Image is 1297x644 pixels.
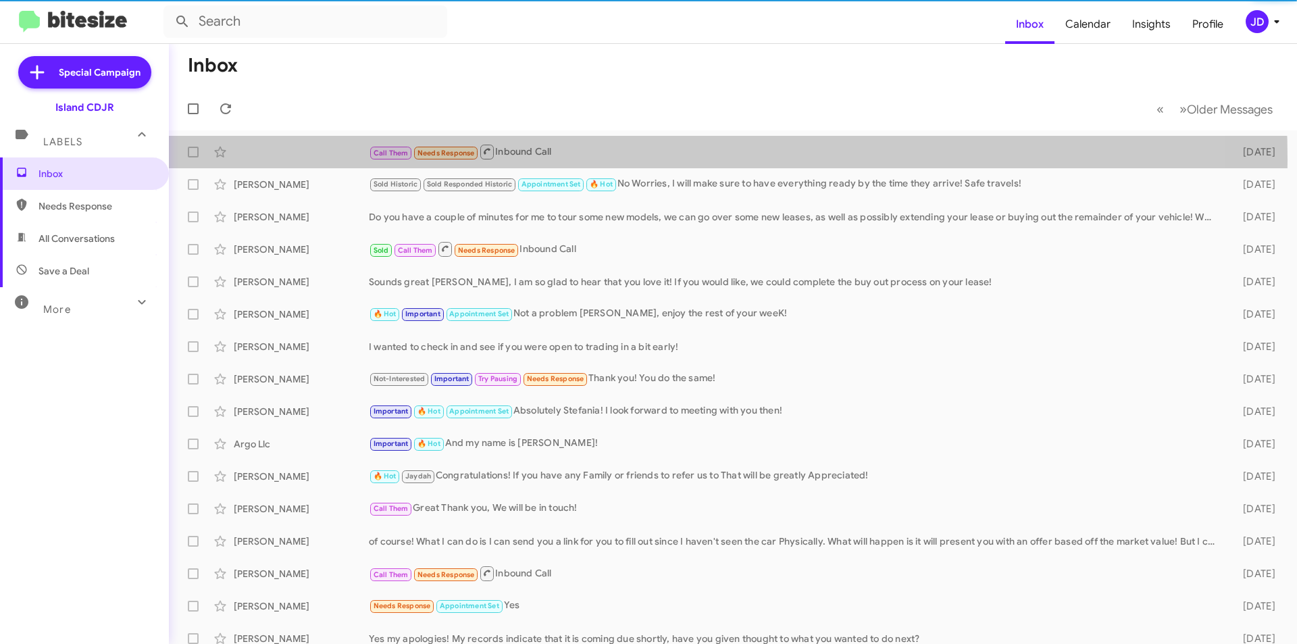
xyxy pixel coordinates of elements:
[39,232,115,245] span: All Conversations
[405,309,440,318] span: Important
[1221,307,1286,321] div: [DATE]
[369,598,1221,614] div: Yes
[1221,243,1286,256] div: [DATE]
[234,470,369,483] div: [PERSON_NAME]
[234,178,369,191] div: [PERSON_NAME]
[43,136,82,148] span: Labels
[369,501,1221,516] div: Great Thank you, We will be in touch!
[1156,101,1164,118] span: «
[522,180,581,189] span: Appointment Set
[369,176,1221,192] div: No Worries, I will make sure to have everything ready by the time they arrive! Safe travels!
[234,372,369,386] div: [PERSON_NAME]
[405,472,431,480] span: Jaydah
[1005,5,1054,44] a: Inbox
[59,66,141,79] span: Special Campaign
[1179,101,1187,118] span: »
[55,101,114,114] div: Island CDJR
[1221,567,1286,580] div: [DATE]
[39,199,153,213] span: Needs Response
[369,403,1221,419] div: Absolutely Stefania! I look forward to meeting with you then!
[374,149,409,157] span: Call Them
[374,570,409,579] span: Call Them
[1221,340,1286,353] div: [DATE]
[369,306,1221,322] div: Not a problem [PERSON_NAME], enjoy the rest of your weeK!
[369,468,1221,484] div: Congratulations! If you have any Family or friends to refer us to That will be greatly Appreciated!
[1221,599,1286,613] div: [DATE]
[369,340,1221,353] div: I wanted to check in and see if you were open to trading in a bit early!
[417,407,440,416] span: 🔥 Hot
[374,472,397,480] span: 🔥 Hot
[234,567,369,580] div: [PERSON_NAME]
[369,371,1221,387] div: Thank you! You do the same!
[369,565,1221,582] div: Inbound Call
[374,407,409,416] span: Important
[369,143,1221,160] div: Inbound Call
[374,309,397,318] span: 🔥 Hot
[39,167,153,180] span: Inbox
[1221,437,1286,451] div: [DATE]
[369,535,1221,548] div: of course! What I can do is I can send you a link for you to fill out since I haven't seen the ca...
[234,340,369,353] div: [PERSON_NAME]
[434,374,469,383] span: Important
[1221,275,1286,289] div: [DATE]
[1171,95,1281,123] button: Next
[590,180,613,189] span: 🔥 Hot
[234,243,369,256] div: [PERSON_NAME]
[1221,470,1286,483] div: [DATE]
[417,570,475,579] span: Needs Response
[1054,5,1121,44] a: Calendar
[1246,10,1269,33] div: JD
[1149,95,1281,123] nav: Page navigation example
[234,405,369,418] div: [PERSON_NAME]
[1221,372,1286,386] div: [DATE]
[163,5,447,38] input: Search
[374,374,426,383] span: Not-Interested
[43,303,71,316] span: More
[527,374,584,383] span: Needs Response
[1221,210,1286,224] div: [DATE]
[1121,5,1181,44] a: Insights
[18,56,151,89] a: Special Campaign
[39,264,89,278] span: Save a Deal
[374,246,389,255] span: Sold
[1187,102,1273,117] span: Older Messages
[1148,95,1172,123] button: Previous
[1234,10,1282,33] button: JD
[369,436,1221,451] div: And my name is [PERSON_NAME]!
[417,439,440,448] span: 🔥 Hot
[1221,178,1286,191] div: [DATE]
[234,437,369,451] div: Argo Llc
[1221,502,1286,516] div: [DATE]
[234,210,369,224] div: [PERSON_NAME]
[478,374,517,383] span: Try Pausing
[1221,145,1286,159] div: [DATE]
[369,210,1221,224] div: Do you have a couple of minutes for me to tour some new models, we can go over some new leases, a...
[449,309,509,318] span: Appointment Set
[374,504,409,513] span: Call Them
[374,180,418,189] span: Sold Historic
[369,275,1221,289] div: Sounds great [PERSON_NAME], I am so glad to hear that you love it! If you would like, we could co...
[374,439,409,448] span: Important
[234,535,369,548] div: [PERSON_NAME]
[427,180,513,189] span: Sold Responded Historic
[1221,535,1286,548] div: [DATE]
[234,502,369,516] div: [PERSON_NAME]
[1181,5,1234,44] a: Profile
[234,307,369,321] div: [PERSON_NAME]
[369,241,1221,257] div: Inbound Call
[449,407,509,416] span: Appointment Set
[234,599,369,613] div: [PERSON_NAME]
[234,275,369,289] div: [PERSON_NAME]
[398,246,433,255] span: Call Them
[188,55,238,76] h1: Inbox
[417,149,475,157] span: Needs Response
[1221,405,1286,418] div: [DATE]
[374,601,431,610] span: Needs Response
[458,246,515,255] span: Needs Response
[440,601,499,610] span: Appointment Set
